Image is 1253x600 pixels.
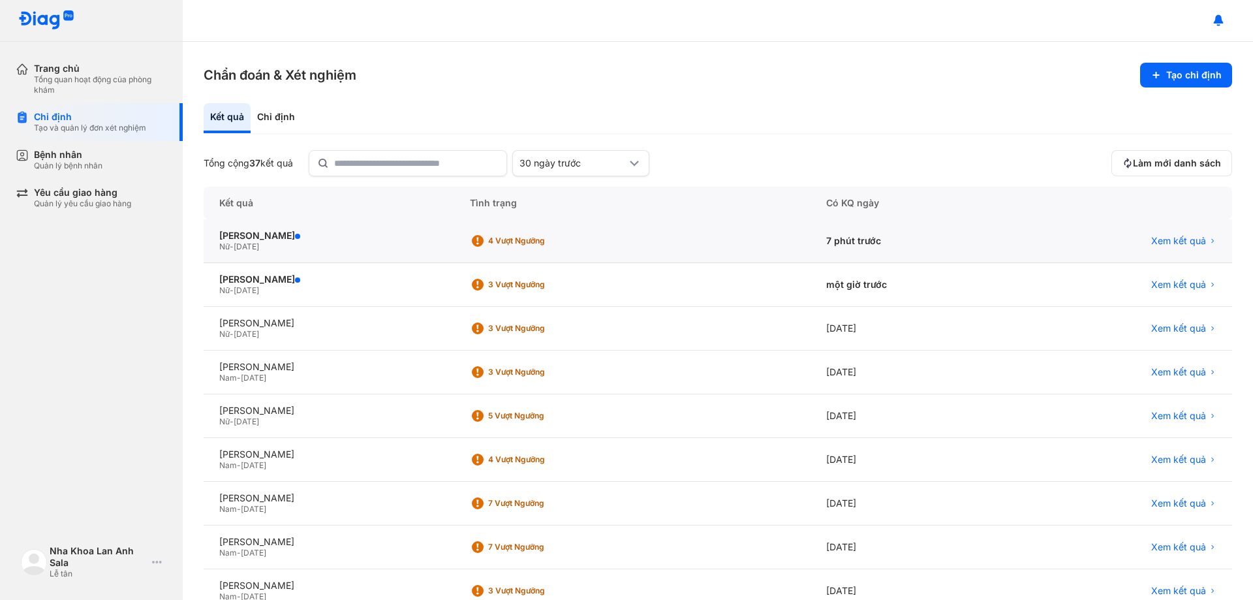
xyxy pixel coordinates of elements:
[219,361,439,373] div: [PERSON_NAME]
[230,242,234,251] span: -
[811,351,1016,394] div: [DATE]
[18,10,74,31] img: logo
[811,187,1016,219] div: Có KQ ngày
[237,373,241,383] span: -
[34,63,167,74] div: Trang chủ
[219,492,439,504] div: [PERSON_NAME]
[234,329,259,339] span: [DATE]
[1151,323,1206,334] span: Xem kết quả
[230,285,234,295] span: -
[249,157,260,168] span: 37
[488,367,593,377] div: 3 Vượt ngưỡng
[34,161,102,171] div: Quản lý bệnh nhân
[811,307,1016,351] div: [DATE]
[237,548,241,558] span: -
[811,438,1016,482] div: [DATE]
[219,460,237,470] span: Nam
[219,580,439,592] div: [PERSON_NAME]
[219,317,439,329] div: [PERSON_NAME]
[488,498,593,509] div: 7 Vượt ngưỡng
[230,417,234,426] span: -
[219,536,439,548] div: [PERSON_NAME]
[241,373,266,383] span: [DATE]
[34,149,102,161] div: Bệnh nhân
[488,542,593,552] div: 7 Vượt ngưỡng
[219,230,439,242] div: [PERSON_NAME]
[1151,279,1206,291] span: Xem kết quả
[219,242,230,251] span: Nữ
[241,548,266,558] span: [DATE]
[219,504,237,514] span: Nam
[219,417,230,426] span: Nữ
[219,329,230,339] span: Nữ
[811,219,1016,263] div: 7 phút trước
[1140,63,1232,87] button: Tạo chỉ định
[34,123,146,133] div: Tạo và quản lý đơn xét nghiệm
[34,111,146,123] div: Chỉ định
[219,274,439,285] div: [PERSON_NAME]
[488,454,593,465] div: 4 Vượt ngưỡng
[241,460,266,470] span: [DATE]
[219,449,439,460] div: [PERSON_NAME]
[1151,410,1206,422] span: Xem kết quả
[204,103,251,133] div: Kết quả
[50,545,147,569] div: Nha Khoa Lan Anh Sala
[219,405,439,417] div: [PERSON_NAME]
[34,198,131,209] div: Quản lý yêu cầu giao hàng
[204,157,293,169] div: Tổng cộng kết quả
[234,285,259,295] span: [DATE]
[1133,157,1221,169] span: Làm mới danh sách
[50,569,147,579] div: Lễ tân
[234,242,259,251] span: [DATE]
[488,279,593,290] div: 3 Vượt ngưỡng
[21,549,47,575] img: logo
[454,187,810,219] div: Tình trạng
[811,526,1016,569] div: [DATE]
[519,157,626,169] div: 30 ngày trước
[1151,366,1206,378] span: Xem kết quả
[1151,541,1206,553] span: Xem kết quả
[237,504,241,514] span: -
[811,394,1016,438] div: [DATE]
[1151,497,1206,509] span: Xem kết quả
[251,103,302,133] div: Chỉ định
[204,187,454,219] div: Kết quả
[219,285,230,295] span: Nữ
[230,329,234,339] span: -
[488,236,593,246] div: 4 Vượt ngưỡng
[488,411,593,421] div: 5 Vượt ngưỡng
[811,482,1016,526] div: [DATE]
[1151,585,1206,597] span: Xem kết quả
[1111,150,1232,176] button: Làm mới danh sách
[204,66,356,84] h3: Chẩn đoán & Xét nghiệm
[1151,454,1206,466] span: Xem kết quả
[241,504,266,514] span: [DATE]
[811,263,1016,307] div: một giờ trước
[34,187,131,198] div: Yêu cầu giao hàng
[237,460,241,470] span: -
[234,417,259,426] span: [DATE]
[488,586,593,596] div: 3 Vượt ngưỡng
[488,323,593,334] div: 3 Vượt ngưỡng
[219,548,237,558] span: Nam
[1151,235,1206,247] span: Xem kết quả
[34,74,167,95] div: Tổng quan hoạt động của phòng khám
[219,373,237,383] span: Nam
